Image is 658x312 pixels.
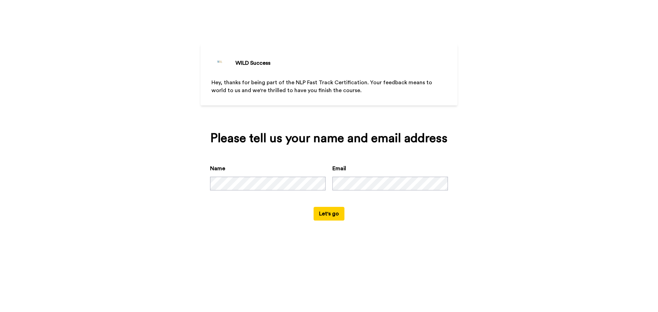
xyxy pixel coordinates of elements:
label: Email [332,164,346,173]
div: WILD Success [235,59,270,67]
div: Please tell us your name and email address [210,132,448,145]
span: Hey, thanks for being part of the NLP Fast Track Certification. Your feedback means to world to u... [211,80,434,93]
label: Name [210,164,225,173]
button: Let's go [314,207,344,221]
